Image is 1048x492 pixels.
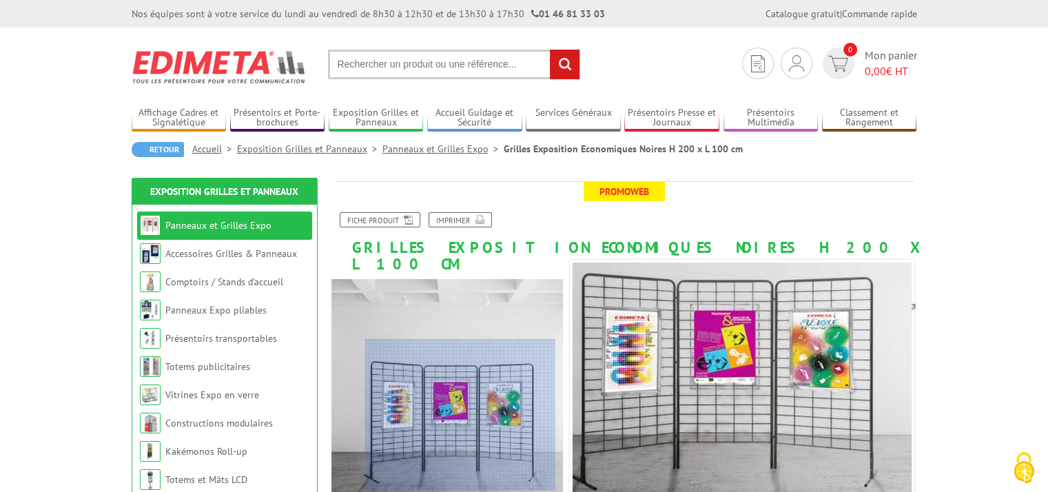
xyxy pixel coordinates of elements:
[723,107,819,130] a: Présentoirs Multimédia
[427,107,522,130] a: Accueil Guidage et Sécurité
[140,413,161,433] img: Constructions modulaires
[819,48,917,79] a: devis rapide 0 Mon panier 0,00€ HT
[237,143,382,155] a: Exposition Grilles et Panneaux
[192,143,237,155] a: Accueil
[865,48,917,79] span: Mon panier
[165,473,247,486] a: Totems et Mâts LCD
[140,300,161,320] img: Panneaux Expo pliables
[766,8,840,20] a: Catalogue gratuit
[531,8,605,20] strong: 01 46 81 33 03
[165,360,250,373] a: Totems publicitaires
[140,328,161,349] img: Présentoirs transportables
[165,304,267,316] a: Panneaux Expo pliables
[165,417,273,429] a: Constructions modulaires
[789,55,804,72] img: devis rapide
[132,107,227,130] a: Affichage Cadres et Signalétique
[865,63,917,79] span: € HT
[230,107,325,130] a: Présentoirs et Porte-brochures
[150,185,298,198] a: Exposition Grilles et Panneaux
[165,219,271,232] a: Panneaux et Grilles Expo
[822,107,917,130] a: Classement et Rangement
[140,215,161,236] img: Panneaux et Grilles Expo
[140,271,161,292] img: Comptoirs / Stands d'accueil
[165,247,297,260] a: Accessoires Grilles & Panneaux
[828,56,848,72] img: devis rapide
[165,445,247,458] a: Kakémonos Roll-up
[624,107,719,130] a: Présentoirs Presse et Journaux
[865,64,886,78] span: 0,00
[842,8,917,20] a: Commande rapide
[429,212,492,227] a: Imprimer
[584,182,665,201] span: Promoweb
[140,469,161,490] img: Totems et Mâts LCD
[132,142,184,157] a: Retour
[843,43,857,57] span: 0
[550,50,579,79] input: rechercher
[132,41,307,92] img: Edimeta
[165,276,283,288] a: Comptoirs / Stands d'accueil
[1007,451,1041,485] img: Cookies (fenêtre modale)
[1000,445,1048,492] button: Cookies (fenêtre modale)
[382,143,504,155] a: Panneaux et Grilles Expo
[165,389,259,401] a: Vitrines Expo en verre
[526,107,621,130] a: Services Généraux
[140,243,161,264] img: Accessoires Grilles & Panneaux
[328,50,580,79] input: Rechercher un produit ou une référence...
[504,142,743,156] li: Grilles Exposition Economiques Noires H 200 x L 100 cm
[329,107,424,130] a: Exposition Grilles et Panneaux
[132,7,605,21] div: Nos équipes sont à votre service du lundi au vendredi de 8h30 à 12h30 et de 13h30 à 17h30
[340,212,420,227] a: Fiche produit
[751,55,765,72] img: devis rapide
[140,385,161,405] img: Vitrines Expo en verre
[165,332,277,345] a: Présentoirs transportables
[766,7,917,21] div: |
[140,441,161,462] img: Kakémonos Roll-up
[140,356,161,377] img: Totems publicitaires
